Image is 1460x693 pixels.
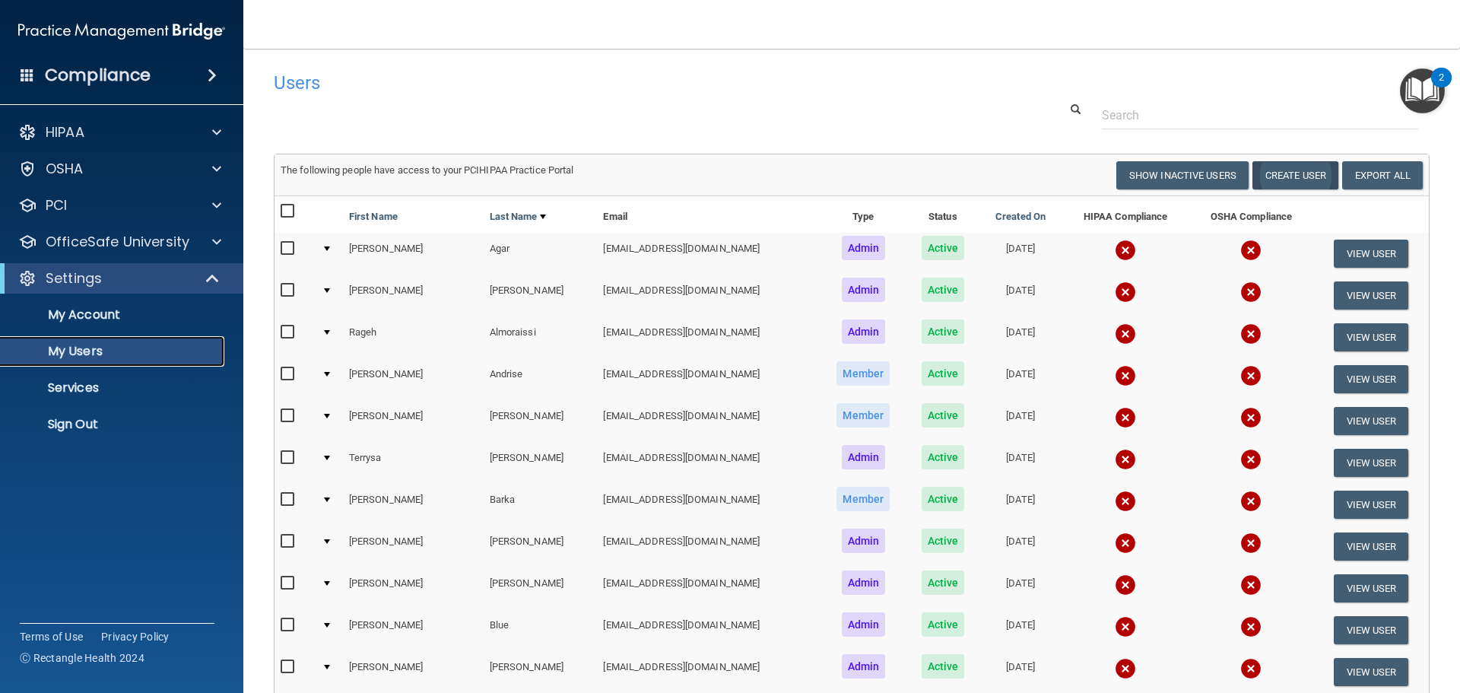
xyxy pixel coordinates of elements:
[343,484,484,526] td: [PERSON_NAME]
[922,529,965,553] span: Active
[484,358,598,400] td: Andrise
[1342,161,1423,189] a: Export All
[1240,365,1262,386] img: cross.ca9f0e7f.svg
[20,650,144,666] span: Ⓒ Rectangle Health 2024
[597,526,820,567] td: [EMAIL_ADDRESS][DOMAIN_NAME]
[1115,491,1136,512] img: cross.ca9f0e7f.svg
[922,612,965,637] span: Active
[18,269,221,288] a: Settings
[922,319,965,344] span: Active
[1334,491,1409,519] button: View User
[46,196,67,215] p: PCI
[979,526,1062,567] td: [DATE]
[979,358,1062,400] td: [DATE]
[836,361,890,386] span: Member
[597,196,820,233] th: Email
[597,442,820,484] td: [EMAIL_ADDRESS][DOMAIN_NAME]
[484,233,598,275] td: Agar
[1240,616,1262,637] img: cross.ca9f0e7f.svg
[45,65,151,86] h4: Compliance
[1240,574,1262,596] img: cross.ca9f0e7f.svg
[1240,407,1262,428] img: cross.ca9f0e7f.svg
[922,571,965,595] span: Active
[1439,78,1444,97] div: 2
[343,233,484,275] td: [PERSON_NAME]
[597,316,820,358] td: [EMAIL_ADDRESS][DOMAIN_NAME]
[281,164,574,176] span: The following people have access to your PCIHIPAA Practice Portal
[343,651,484,693] td: [PERSON_NAME]
[979,233,1062,275] td: [DATE]
[979,651,1062,693] td: [DATE]
[1240,281,1262,303] img: cross.ca9f0e7f.svg
[922,445,965,469] span: Active
[979,316,1062,358] td: [DATE]
[979,567,1062,609] td: [DATE]
[597,275,820,316] td: [EMAIL_ADDRESS][DOMAIN_NAME]
[842,529,886,553] span: Admin
[343,567,484,609] td: [PERSON_NAME]
[1116,161,1249,189] button: Show Inactive Users
[979,442,1062,484] td: [DATE]
[490,208,546,226] a: Last Name
[922,361,965,386] span: Active
[597,358,820,400] td: [EMAIL_ADDRESS][DOMAIN_NAME]
[979,484,1062,526] td: [DATE]
[46,269,102,288] p: Settings
[1115,658,1136,679] img: cross.ca9f0e7f.svg
[922,278,965,302] span: Active
[1334,323,1409,351] button: View User
[484,275,598,316] td: [PERSON_NAME]
[20,629,83,644] a: Terms of Use
[1334,574,1409,602] button: View User
[10,380,217,396] p: Services
[820,196,906,233] th: Type
[343,316,484,358] td: Rageh
[1115,323,1136,345] img: cross.ca9f0e7f.svg
[1240,323,1262,345] img: cross.ca9f0e7f.svg
[1240,449,1262,470] img: cross.ca9f0e7f.svg
[922,236,965,260] span: Active
[1115,532,1136,554] img: cross.ca9f0e7f.svg
[922,487,965,511] span: Active
[46,123,84,141] p: HIPAA
[1334,281,1409,310] button: View User
[1240,658,1262,679] img: cross.ca9f0e7f.svg
[1189,196,1313,233] th: OSHA Compliance
[1334,365,1409,393] button: View User
[1115,240,1136,261] img: cross.ca9f0e7f.svg
[10,344,217,359] p: My Users
[597,400,820,442] td: [EMAIL_ADDRESS][DOMAIN_NAME]
[343,400,484,442] td: [PERSON_NAME]
[597,567,820,609] td: [EMAIL_ADDRESS][DOMAIN_NAME]
[1400,68,1445,113] button: Open Resource Center, 2 new notifications
[1252,161,1338,189] button: Create User
[18,123,221,141] a: HIPAA
[349,208,398,226] a: First Name
[484,651,598,693] td: [PERSON_NAME]
[842,612,886,637] span: Admin
[1115,574,1136,596] img: cross.ca9f0e7f.svg
[18,233,221,251] a: OfficeSafe University
[343,358,484,400] td: [PERSON_NAME]
[1240,240,1262,261] img: cross.ca9f0e7f.svg
[597,609,820,651] td: [EMAIL_ADDRESS][DOMAIN_NAME]
[18,196,221,215] a: PCI
[484,400,598,442] td: [PERSON_NAME]
[597,651,820,693] td: [EMAIL_ADDRESS][DOMAIN_NAME]
[1062,196,1189,233] th: HIPAA Compliance
[1334,532,1409,561] button: View User
[1115,616,1136,637] img: cross.ca9f0e7f.svg
[484,316,598,358] td: Almoraissi
[979,609,1062,651] td: [DATE]
[1334,449,1409,477] button: View User
[343,275,484,316] td: [PERSON_NAME]
[1115,281,1136,303] img: cross.ca9f0e7f.svg
[1102,101,1418,129] input: Search
[274,73,938,93] h4: Users
[1240,532,1262,554] img: cross.ca9f0e7f.svg
[922,403,965,428] span: Active
[484,442,598,484] td: [PERSON_NAME]
[343,442,484,484] td: Terrysa
[1240,491,1262,512] img: cross.ca9f0e7f.svg
[922,654,965,679] span: Active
